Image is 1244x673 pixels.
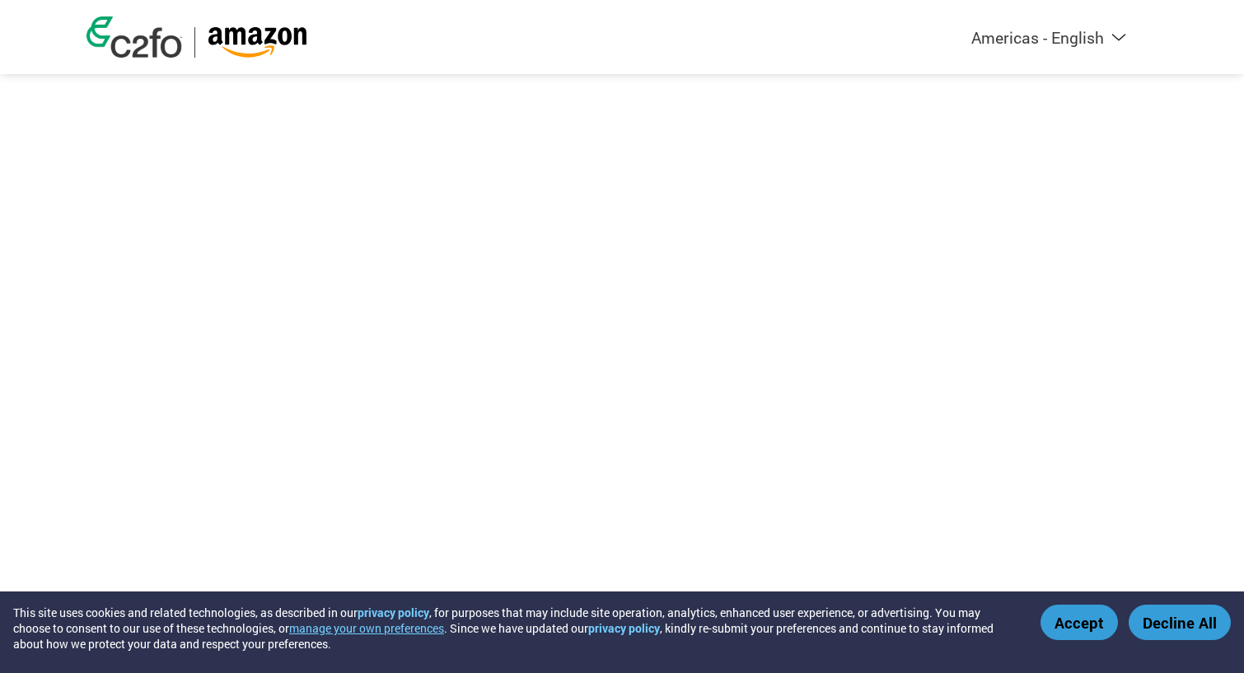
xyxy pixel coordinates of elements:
button: manage your own preferences [289,620,444,636]
button: Accept [1041,605,1118,640]
button: Decline All [1129,605,1231,640]
div: This site uses cookies and related technologies, as described in our , for purposes that may incl... [13,605,1017,652]
img: Amazon [208,27,307,58]
a: privacy policy [358,605,429,620]
img: c2fo logo [87,16,182,58]
a: privacy policy [588,620,660,636]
